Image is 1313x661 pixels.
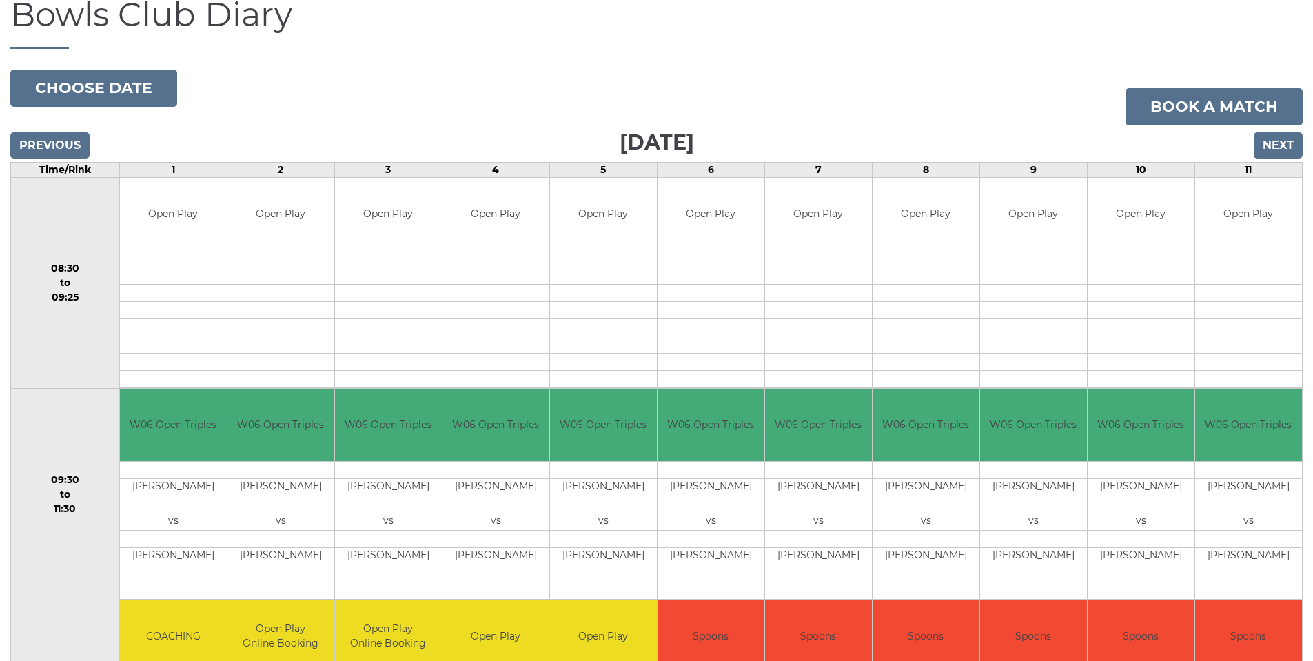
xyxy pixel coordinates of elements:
[1088,178,1194,250] td: Open Play
[11,177,120,389] td: 08:30 to 09:25
[335,478,442,496] td: [PERSON_NAME]
[227,178,334,250] td: Open Play
[873,513,979,530] td: vs
[658,178,764,250] td: Open Play
[765,478,872,496] td: [PERSON_NAME]
[227,547,334,565] td: [PERSON_NAME]
[873,547,979,565] td: [PERSON_NAME]
[227,478,334,496] td: [PERSON_NAME]
[10,132,90,159] input: Previous
[979,162,1087,177] td: 9
[657,162,764,177] td: 6
[334,162,442,177] td: 3
[335,178,442,250] td: Open Play
[980,389,1087,461] td: W06 Open Triples
[1087,162,1194,177] td: 10
[550,547,657,565] td: [PERSON_NAME]
[1195,389,1302,461] td: W06 Open Triples
[11,389,120,600] td: 09:30 to 11:30
[120,513,227,530] td: vs
[550,478,657,496] td: [PERSON_NAME]
[442,513,549,530] td: vs
[872,162,979,177] td: 8
[980,547,1087,565] td: [PERSON_NAME]
[765,178,872,250] td: Open Play
[1195,478,1302,496] td: [PERSON_NAME]
[658,389,764,461] td: W06 Open Triples
[765,547,872,565] td: [PERSON_NAME]
[442,547,549,565] td: [PERSON_NAME]
[980,478,1087,496] td: [PERSON_NAME]
[120,178,227,250] td: Open Play
[658,478,764,496] td: [PERSON_NAME]
[227,513,334,530] td: vs
[764,162,872,177] td: 7
[549,162,657,177] td: 5
[873,389,979,461] td: W06 Open Triples
[335,513,442,530] td: vs
[227,162,334,177] td: 2
[1088,547,1194,565] td: [PERSON_NAME]
[227,389,334,461] td: W06 Open Triples
[335,389,442,461] td: W06 Open Triples
[980,513,1087,530] td: vs
[335,547,442,565] td: [PERSON_NAME]
[873,478,979,496] td: [PERSON_NAME]
[550,178,657,250] td: Open Play
[1126,88,1303,125] a: Book a match
[442,389,549,461] td: W06 Open Triples
[10,70,177,107] button: Choose date
[873,178,979,250] td: Open Play
[980,178,1087,250] td: Open Play
[765,513,872,530] td: vs
[658,513,764,530] td: vs
[1195,547,1302,565] td: [PERSON_NAME]
[119,162,227,177] td: 1
[1088,513,1194,530] td: vs
[442,162,549,177] td: 4
[442,478,549,496] td: [PERSON_NAME]
[658,547,764,565] td: [PERSON_NAME]
[1195,178,1302,250] td: Open Play
[120,478,227,496] td: [PERSON_NAME]
[442,178,549,250] td: Open Play
[550,513,657,530] td: vs
[765,389,872,461] td: W06 Open Triples
[1088,389,1194,461] td: W06 Open Triples
[550,389,657,461] td: W06 Open Triples
[1195,513,1302,530] td: vs
[120,389,227,461] td: W06 Open Triples
[1088,478,1194,496] td: [PERSON_NAME]
[1254,132,1303,159] input: Next
[1194,162,1302,177] td: 11
[120,547,227,565] td: [PERSON_NAME]
[11,162,120,177] td: Time/Rink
